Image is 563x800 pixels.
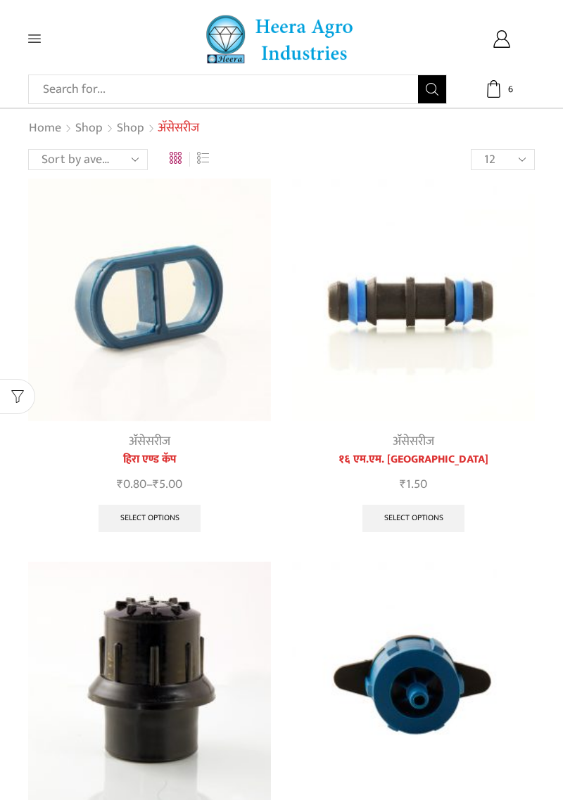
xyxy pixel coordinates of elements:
[400,474,427,495] bdi: 1.50
[292,179,535,421] img: १६ एम.एम. जोईनर
[393,431,434,452] a: अ‍ॅसेसरीज
[117,474,146,495] bdi: 0.80
[153,474,159,495] span: ₹
[28,475,271,494] span: –
[36,75,418,103] input: Search for...
[117,474,123,495] span: ₹
[116,120,145,138] a: Shop
[292,451,535,468] a: १६ एम.एम. [GEOGRAPHIC_DATA]
[75,120,103,138] a: Shop
[99,505,201,533] a: Select options for “हिरा एण्ड कॅप”
[28,149,148,170] select: Shop order
[28,179,271,421] img: Heera Lateral End Cap
[400,474,406,495] span: ₹
[503,82,517,96] span: 6
[153,474,182,495] bdi: 5.00
[28,120,199,138] nav: Breadcrumb
[28,120,62,138] a: Home
[362,505,465,533] a: Select options for “१६ एम.एम. जोईनर”
[158,121,199,136] h1: अ‍ॅसेसरीज
[468,80,535,98] a: 6
[129,431,170,452] a: अ‍ॅसेसरीज
[418,75,446,103] button: Search button
[28,451,271,468] a: हिरा एण्ड कॅप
